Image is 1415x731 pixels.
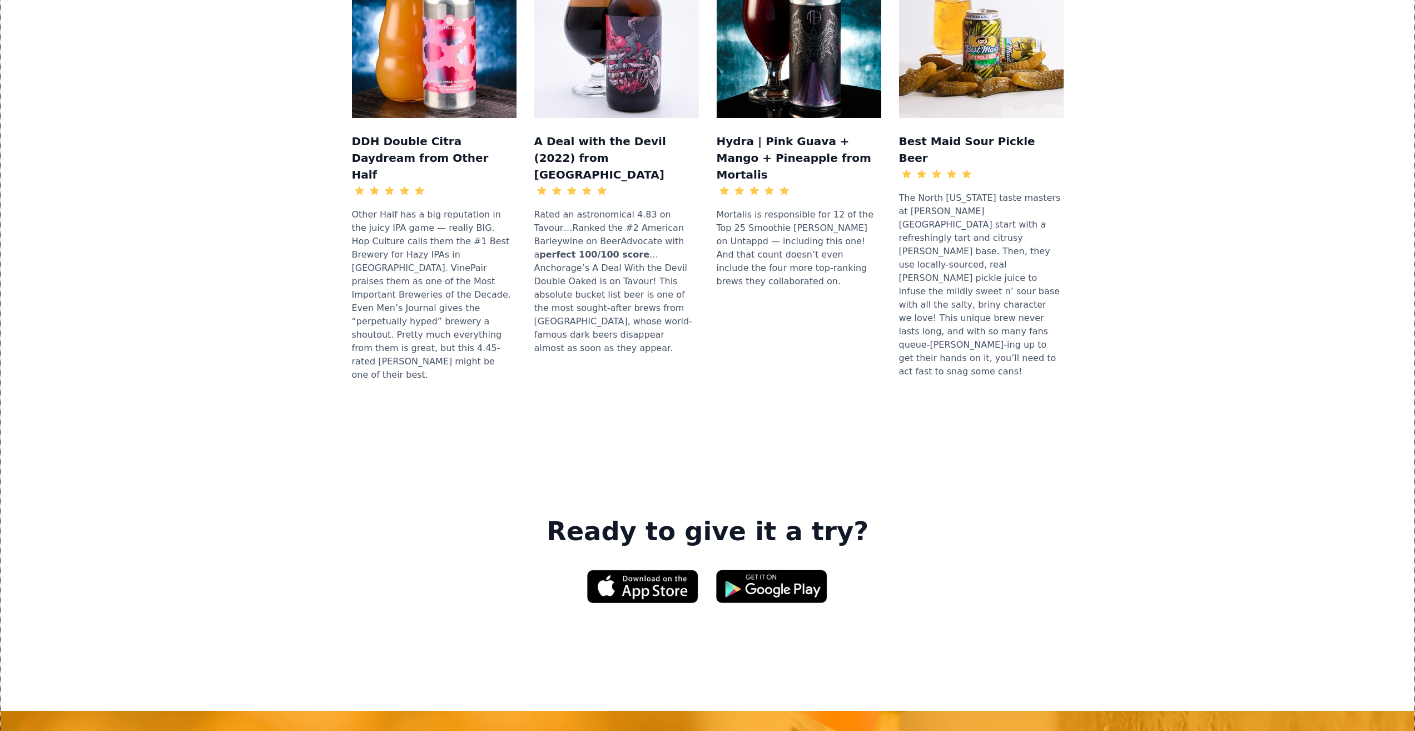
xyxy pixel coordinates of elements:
div: 4.48 [792,184,812,197]
strong: Ready to give it a try? [547,516,868,547]
div: Mortalis is responsible for 12 of the Top 25 Smoothie [PERSON_NAME] on Untappd — including this o... [717,202,881,294]
h3: Hydra | Pink Guava + Mango + Pineapple from Mortalis [717,131,881,183]
div: 4.83 [609,184,629,197]
div: The North [US_STATE] taste masters at [PERSON_NAME][GEOGRAPHIC_DATA] start with a refreshingly ta... [899,186,1064,384]
div: 3.46 [974,167,994,181]
strong: perfect 100/100 score [539,249,649,260]
h3: Best Maid Sour Pickle Beer [899,131,1064,166]
div: Rated an astronomical 4.83 on Tavour…Ranked the #2 American Barleywine on BeerAdvocate with a …An... [534,202,699,360]
div: Other Half has a big reputation in the juicy IPA game — really BIG. Hop Culture calls them the #1... [352,202,517,387]
h3: A Deal with the Devil (2022) from [GEOGRAPHIC_DATA] [534,131,699,183]
h3: DDH Double Citra Daydream from Other Half [352,131,517,183]
div: 4.45 [427,184,447,197]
